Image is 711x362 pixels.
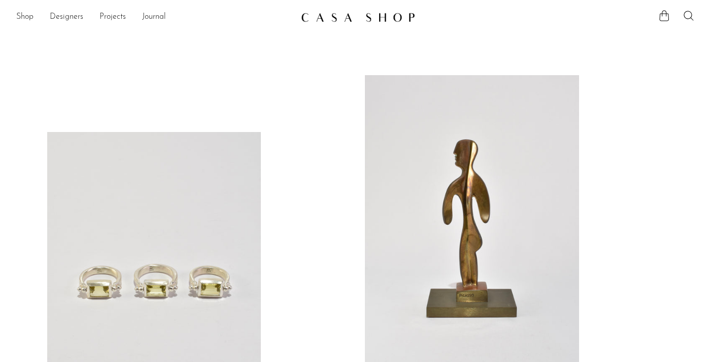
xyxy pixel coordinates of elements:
a: Shop [16,11,33,24]
a: Journal [142,11,166,24]
a: Designers [50,11,83,24]
a: Projects [99,11,126,24]
ul: NEW HEADER MENU [16,9,293,26]
nav: Desktop navigation [16,9,293,26]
